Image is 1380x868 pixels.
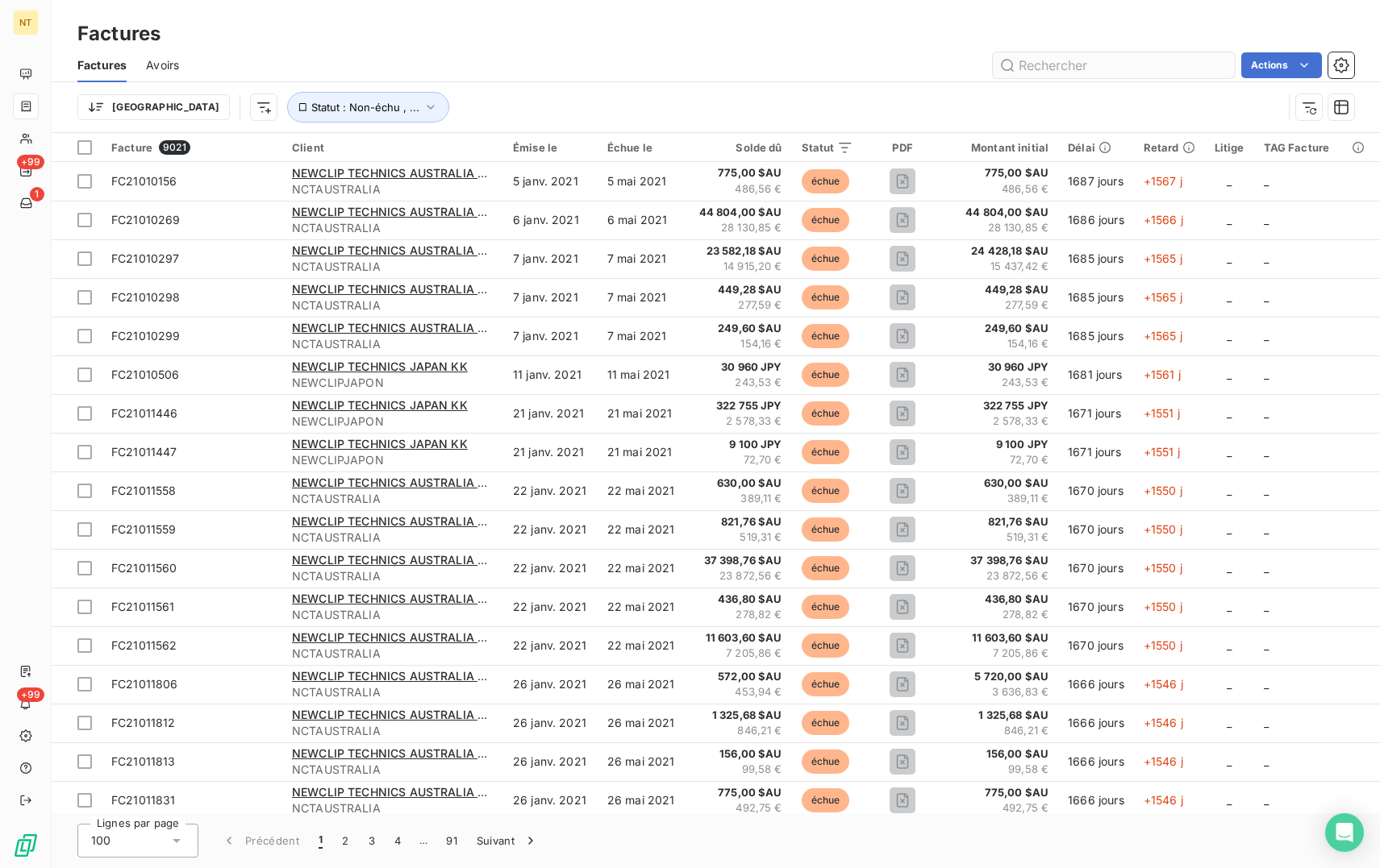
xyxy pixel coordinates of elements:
span: +1551 j [1144,406,1180,420]
span: 775,00 $AU [699,785,782,801]
td: 11 janv. 2021 [503,355,598,394]
td: 7 mai 2021 [598,239,690,278]
span: 7 205,86 € [952,646,1049,662]
span: +1551 j [1144,445,1180,459]
span: NEWCLIP TECHNICS AUSTRALIA PTY [292,476,501,489]
td: 21 mai 2021 [598,433,690,471]
button: 4 [385,824,411,858]
td: 1671 jours [1058,394,1134,433]
span: _ [1227,445,1232,459]
td: 26 mai 2021 [598,665,690,704]
td: 1687 jours [1058,162,1134,201]
div: PDF [873,141,932,154]
span: 322 755 JPY [699,398,782,414]
span: échue [802,169,850,193]
a: 1 [13,190,38,216]
div: Open Intercom Messenger [1325,813,1364,852]
span: _ [1264,290,1269,304]
span: NCTAUSTRALIA [292,568,494,584]
span: FC21011831 [111,793,176,807]
span: échue [802,672,850,696]
span: FC21011806 [111,677,178,691]
span: NEWCLIP TECHNICS AUSTRALIA PTY [292,243,501,257]
span: _ [1227,600,1232,613]
span: 278,82 € [699,607,782,623]
span: 436,80 $AU [952,592,1049,608]
a: +99 [13,158,38,184]
td: 22 janv. 2021 [503,588,598,626]
span: 322 755 JPY [952,398,1049,414]
span: NCTAUSTRALIA [292,181,494,197]
span: _ [1264,561,1269,575]
td: 1670 jours [1058,510,1134,549]
span: 11 603,60 $AU [952,630,1049,646]
span: +1565 j [1144,329,1182,343]
span: _ [1227,329,1232,343]
span: NCTAUSTRALIA [292,336,494,352]
span: 14 915,20 € [699,259,782,275]
span: +99 [17,155,44,169]
span: +1550 j [1144,561,1182,575]
span: 24 428,18 $AU [952,243,1049,260]
span: FC21011560 [111,561,177,575]
span: 23 582,18 $AU [699,243,782,260]
span: _ [1264,522,1269,536]
span: +1550 j [1144,600,1182,613]
span: NEWCLIP TECHNICS AUSTRALIA PTY [292,166,501,180]
span: FC21011559 [111,522,177,536]
span: Statut : Non-échu , ... [311,101,419,114]
td: 26 janv. 2021 [503,704,598,742]
span: +1561 j [1144,368,1181,381]
div: Montant initial [952,141,1049,154]
span: 249,60 $AU [952,321,1049,337]
span: 492,75 € [699,800,782,816]
span: échue [802,440,850,464]
span: _ [1227,368,1232,381]
span: _ [1227,522,1232,536]
span: NCTAUSTRALIA [292,646,494,662]
span: 277,59 € [952,297,1049,314]
span: NEWCLIP TECHNICS AUSTRALIA PTY [292,282,501,296]
td: 6 mai 2021 [598,201,690,239]
span: 30 960 JPY [699,359,782,376]
td: 1671 jours [1058,433,1134,471]
td: 22 janv. 2021 [503,626,598,665]
td: 1670 jours [1058,626,1134,665]
td: 7 mai 2021 [598,317,690,355]
span: échue [802,595,850,619]
span: 154,16 € [952,336,1049,352]
span: 821,76 $AU [952,514,1049,530]
img: Logo LeanPay [13,833,39,858]
span: _ [1264,406,1269,420]
span: 72,70 € [699,452,782,468]
td: 7 janv. 2021 [503,239,598,278]
span: _ [1264,213,1269,226]
span: 5 720,00 $AU [952,669,1049,685]
span: 492,75 € [952,800,1049,816]
td: 1686 jours [1058,201,1134,239]
span: 278,82 € [952,607,1049,623]
span: 156,00 $AU [699,746,782,762]
span: +1550 j [1144,484,1182,497]
span: NEWCLIPJAPON [292,413,494,430]
td: 22 mai 2021 [598,626,690,665]
span: 486,56 € [699,181,782,197]
td: 1670 jours [1058,588,1134,626]
span: Facture [111,141,152,154]
span: 630,00 $AU [699,476,782,492]
td: 26 mai 2021 [598,742,690,781]
td: 21 janv. 2021 [503,433,598,471]
td: 1685 jours [1058,239,1134,278]
td: 26 janv. 2021 [503,742,598,781]
td: 1685 jours [1058,317,1134,355]
span: _ [1227,174,1232,188]
td: 7 janv. 2021 [503,317,598,355]
span: _ [1264,793,1269,807]
span: +1566 j [1144,213,1183,226]
input: Rechercher [993,52,1235,78]
span: +1565 j [1144,251,1182,265]
span: 30 960 JPY [952,359,1049,376]
span: 630,00 $AU [952,476,1049,492]
span: _ [1264,484,1269,497]
span: NCTAUSTRALIA [292,800,494,816]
